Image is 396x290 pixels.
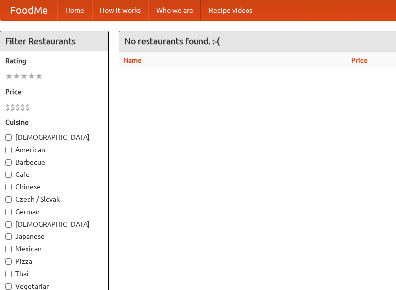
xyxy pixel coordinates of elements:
label: [DEMOGRAPHIC_DATA] [5,132,103,142]
label: German [5,207,103,217]
label: Chinese [5,182,103,192]
label: [DEMOGRAPHIC_DATA] [5,219,103,229]
input: German [5,209,12,215]
input: Mexican [5,246,12,252]
h5: Price [5,87,103,97]
li: ★ [5,71,13,82]
input: Czech / Slovak [5,196,12,203]
li: ★ [35,71,43,82]
a: Who we are [148,0,201,20]
label: Japanese [5,232,103,241]
input: Pizza [5,258,12,265]
ng-pluralize: No restaurants found. :-( [124,36,220,46]
li: $ [25,102,30,113]
input: Japanese [5,233,12,240]
li: $ [5,102,10,113]
h5: Cuisine [5,117,103,127]
label: Cafe [5,170,103,179]
input: Vegetarian [5,283,12,290]
label: American [5,145,103,155]
li: $ [15,102,20,113]
h5: Rating [5,56,103,66]
input: [DEMOGRAPHIC_DATA] [5,134,12,141]
label: Barbecue [5,157,103,167]
a: Price [351,57,368,64]
label: Czech / Slovak [5,194,103,204]
input: Thai [5,271,12,277]
a: Recipe videos [201,0,260,20]
label: Mexican [5,244,103,254]
input: Chinese [5,184,12,190]
li: ★ [28,71,35,82]
li: $ [10,102,15,113]
input: Barbecue [5,159,12,166]
li: ★ [20,71,28,82]
input: Cafe [5,172,12,178]
input: [DEMOGRAPHIC_DATA] [5,221,12,228]
a: FoodMe [0,0,57,20]
input: American [5,147,12,153]
a: Home [57,0,92,20]
a: How it works [92,0,148,20]
a: Name [123,57,142,64]
li: $ [20,102,25,113]
h4: Filter Restaurants [0,31,108,51]
label: Thai [5,269,103,279]
label: Pizza [5,256,103,266]
li: ★ [13,71,20,82]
